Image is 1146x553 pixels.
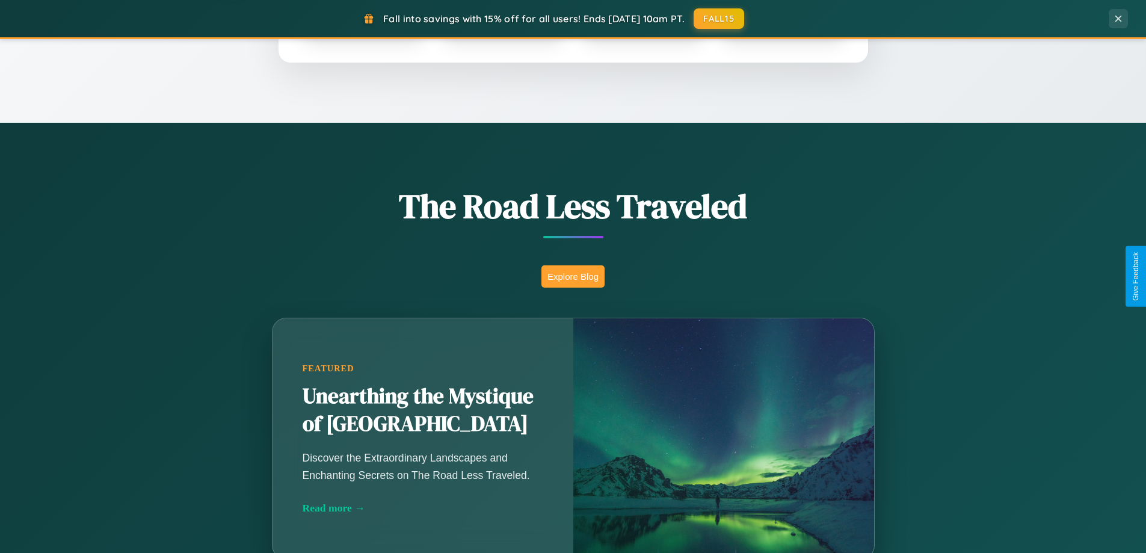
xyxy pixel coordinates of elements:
button: Explore Blog [541,265,605,288]
p: Discover the Extraordinary Landscapes and Enchanting Secrets on The Road Less Traveled. [303,450,543,483]
h2: Unearthing the Mystique of [GEOGRAPHIC_DATA] [303,383,543,438]
div: Read more → [303,502,543,514]
span: Fall into savings with 15% off for all users! Ends [DATE] 10am PT. [383,13,685,25]
h1: The Road Less Traveled [212,183,934,229]
div: Give Feedback [1132,252,1140,301]
button: FALL15 [694,8,744,29]
div: Featured [303,363,543,374]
